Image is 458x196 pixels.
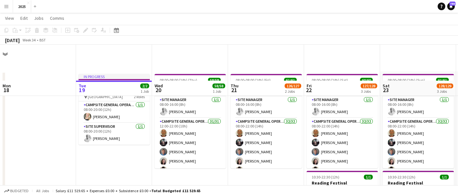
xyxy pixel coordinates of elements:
[160,78,197,83] span: 08:00-08:00 (24h) (Thu)
[388,78,425,83] span: 08:00-08:00 (24h) (Sun)
[3,83,11,89] span: Mon
[34,15,44,21] span: Jobs
[383,83,390,89] span: Sat
[449,2,455,6] span: 755
[360,78,373,83] span: 60/60
[285,89,301,94] div: 2 Jobs
[20,15,28,21] span: Edit
[437,83,453,88] span: 128/129
[208,78,221,83] span: 58/58
[154,86,163,94] span: 20
[56,188,200,193] div: Salary £11 519.65 + Expenses £0.00 + Subsistence £0.00 =
[155,96,226,118] app-card-role: Site Manager1/108:00-16:00 (8h)[PERSON_NAME]
[383,180,454,186] h3: Reading Festival
[361,89,377,94] div: 3 Jobs
[285,83,301,88] span: 126/127
[78,86,86,94] span: 19
[5,15,14,21] span: View
[436,78,449,83] span: 61/61
[307,83,312,89] span: Fri
[307,96,378,118] app-card-role: Site Manager1/108:00-16:00 (8h)[PERSON_NAME]
[440,175,449,179] span: 1/1
[383,74,454,168] app-job-card: 08:00-08:00 (24h) (Sun)61/61Reading Festival 2025 [GEOGRAPHIC_DATA]6 RolesSite Manager1/108:00-16...
[388,175,415,179] span: 10:30-22:30 (12h)
[437,89,453,94] div: 3 Jobs
[231,96,302,118] app-card-role: Site Manager1/108:00-16:00 (8h)[PERSON_NAME]
[383,96,454,118] app-card-role: Site Manager1/108:00-16:00 (8h)[PERSON_NAME]
[3,187,30,194] button: Budgeted
[5,37,20,43] div: [DATE]
[3,14,17,22] a: View
[2,86,11,94] span: 18
[231,83,239,89] span: Thu
[382,86,390,94] span: 23
[13,0,31,13] button: 2025
[284,78,297,83] span: 61/61
[140,83,149,88] span: 2/2
[39,38,46,42] div: BST
[312,78,348,83] span: 08:00-08:00 (24h) (Sat)
[312,175,339,179] span: 10:30-22:30 (12h)
[306,86,312,94] span: 22
[79,101,150,123] app-card-role: Campsite General Operative1/108:00-20:00 (12h)[PERSON_NAME]
[141,89,149,94] div: 1 Job
[230,86,239,94] span: 21
[18,14,30,22] a: Edit
[88,94,123,99] span: [GEOGRAPHIC_DATA]
[79,74,150,145] app-job-card: In progress08:00-20:00 (12h)2/2Reading Festival 2025 [GEOGRAPHIC_DATA]2 RolesCampsite General Ope...
[155,83,163,89] span: Wed
[155,74,226,168] app-job-card: 08:00-08:00 (24h) (Thu)58/58Reading Festival 2025 [GEOGRAPHIC_DATA]6 RolesSite Manager1/108:00-16...
[31,14,46,22] a: Jobs
[231,74,302,168] app-job-card: 08:00-08:00 (24h) (Fri)61/61Reading Festival 2025 [GEOGRAPHIC_DATA]6 RolesSite Manager1/108:00-16...
[361,83,377,88] span: 127/128
[236,78,271,83] span: 08:00-08:00 (24h) (Fri)
[447,3,455,10] a: 755
[134,94,145,99] span: 2 Roles
[151,188,200,193] span: Total Budgeted £11 519.65
[10,189,29,193] span: Budgeted
[307,74,378,168] app-job-card: 08:00-08:00 (24h) (Sat)60/60Reading Festival 2025 [GEOGRAPHIC_DATA]6 RolesSite Manager1/108:00-16...
[364,175,373,179] span: 1/1
[307,180,378,186] h3: Reading Festival
[79,123,150,145] app-card-role: Site Supervisor1/108:00-20:00 (12h)[PERSON_NAME]
[213,89,225,94] div: 1 Job
[50,15,64,21] span: Comms
[21,38,37,42] span: Week 34
[79,74,150,79] div: In progress
[35,188,50,193] span: All jobs
[79,83,86,89] span: Tue
[47,14,67,22] a: Comms
[212,83,225,88] span: 58/58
